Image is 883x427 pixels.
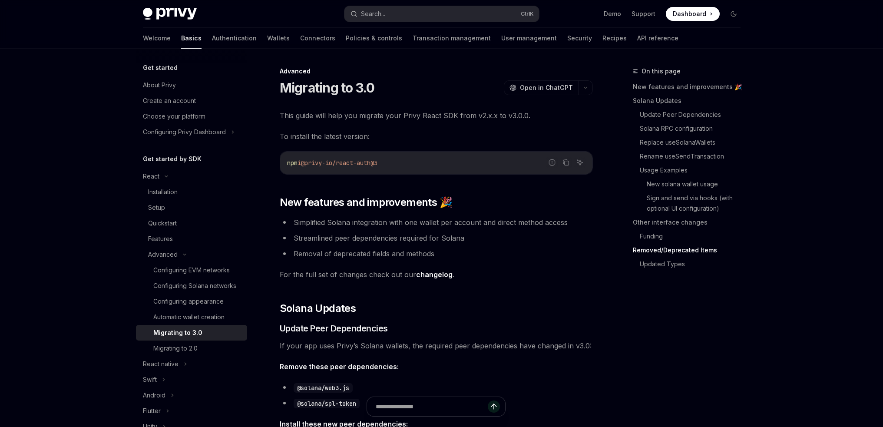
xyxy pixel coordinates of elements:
[143,374,157,385] div: Swift
[136,278,247,294] a: Configuring Solana networks
[143,406,161,416] div: Flutter
[280,340,593,352] span: If your app uses Privy’s Solana wallets, the required peer dependencies have changed in v3.0:
[136,93,247,109] a: Create an account
[633,80,747,94] a: New features and improvements 🎉
[136,341,247,356] a: Migrating to 2.0
[727,7,741,21] button: Toggle dark mode
[546,157,558,168] button: Report incorrect code
[280,232,593,244] li: Streamlined peer dependencies required for Solana
[153,281,236,291] div: Configuring Solana networks
[280,80,375,96] h1: Migrating to 3.0
[298,159,301,167] span: i
[148,249,178,260] div: Advanced
[153,265,230,275] div: Configuring EVM networks
[143,127,226,137] div: Configuring Privy Dashboard
[153,343,198,354] div: Migrating to 2.0
[280,109,593,122] span: This guide will help you migrate your Privy React SDK from v2.x.x to v3.0.0.
[143,80,176,90] div: About Privy
[361,9,385,19] div: Search...
[148,202,165,213] div: Setup
[602,28,627,49] a: Recipes
[143,8,197,20] img: dark logo
[136,184,247,200] a: Installation
[181,28,202,49] a: Basics
[647,191,747,215] a: Sign and send via hooks (with optional UI configuration)
[301,159,377,167] span: @privy-io/react-auth@3
[143,28,171,49] a: Welcome
[633,243,747,257] a: Removed/Deprecated Items
[640,257,747,271] a: Updated Types
[640,149,747,163] a: Rename useSendTransaction
[488,401,500,413] button: Send message
[143,63,178,73] h5: Get started
[136,262,247,278] a: Configuring EVM networks
[153,328,202,338] div: Migrating to 3.0
[294,383,353,393] code: @solana/web3.js
[136,309,247,325] a: Automatic wallet creation
[632,10,655,18] a: Support
[136,215,247,231] a: Quickstart
[136,231,247,247] a: Features
[136,200,247,215] a: Setup
[647,177,747,191] a: New solana wallet usage
[280,301,356,315] span: Solana Updates
[666,7,720,21] a: Dashboard
[640,163,747,177] a: Usage Examples
[640,122,747,136] a: Solana RPC configuration
[280,130,593,142] span: To install the latest version:
[280,67,593,76] div: Advanced
[637,28,678,49] a: API reference
[673,10,706,18] span: Dashboard
[640,136,747,149] a: Replace useSolanaWallets
[148,234,173,244] div: Features
[136,109,247,124] a: Choose your platform
[280,216,593,228] li: Simplified Solana integration with one wallet per account and direct method access
[344,6,539,22] button: Search...CtrlK
[267,28,290,49] a: Wallets
[416,270,453,279] a: changelog
[640,108,747,122] a: Update Peer Dependencies
[280,195,452,209] span: New features and improvements 🎉
[504,80,578,95] button: Open in ChatGPT
[143,390,165,401] div: Android
[136,294,247,309] a: Configuring appearance
[501,28,557,49] a: User management
[143,359,179,369] div: React native
[346,28,402,49] a: Policies & controls
[560,157,572,168] button: Copy the contents from the code block
[633,94,747,108] a: Solana Updates
[280,248,593,260] li: Removal of deprecated fields and methods
[604,10,621,18] a: Demo
[148,187,178,197] div: Installation
[212,28,257,49] a: Authentication
[148,218,177,228] div: Quickstart
[287,159,298,167] span: npm
[136,325,247,341] a: Migrating to 3.0
[413,28,491,49] a: Transaction management
[143,111,205,122] div: Choose your platform
[143,171,159,182] div: React
[143,96,196,106] div: Create an account
[640,229,747,243] a: Funding
[567,28,592,49] a: Security
[633,215,747,229] a: Other interface changes
[642,66,681,76] span: On this page
[143,154,202,164] h5: Get started by SDK
[574,157,585,168] button: Ask AI
[153,312,225,322] div: Automatic wallet creation
[520,83,573,92] span: Open in ChatGPT
[153,296,224,307] div: Configuring appearance
[521,10,534,17] span: Ctrl K
[280,268,593,281] span: For the full set of changes check out our .
[280,322,388,334] span: Update Peer Dependencies
[136,77,247,93] a: About Privy
[300,28,335,49] a: Connectors
[280,362,399,371] strong: Remove these peer dependencies:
